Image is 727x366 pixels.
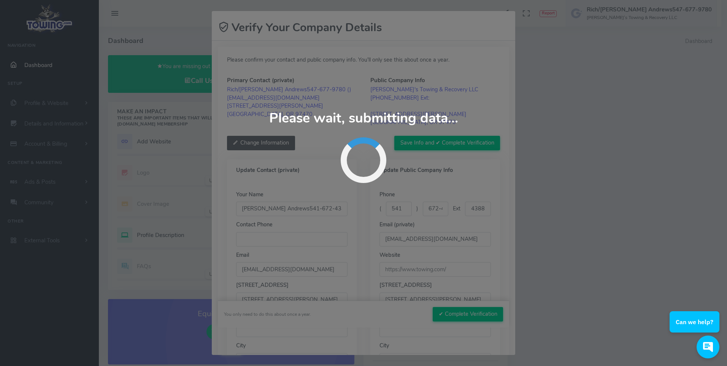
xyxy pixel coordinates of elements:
[379,166,453,174] strong: Update Public Company Info
[379,281,432,290] label: [STREET_ADDRESS]
[227,77,357,83] h5: Primary Contact (private)
[370,77,500,83] h5: Public Company Info
[227,136,295,150] button: Change Information
[379,342,389,350] label: City
[394,136,500,150] button: Save Info and ✔ Complete Verification
[379,191,395,199] label: Phone
[416,205,418,213] span: )
[370,86,500,127] blockquote: [PERSON_NAME]'s Towing & Recovery LLC [PHONE_NUMBER] Ext: [STREET_ADDRESS][PERSON_NAME] [GEOGRAPH...
[218,21,382,34] h2: Verify Your Company Details
[379,251,400,259] label: Website
[379,262,491,277] input: https://www.towing.com/
[236,221,273,229] label: Contact Phone
[433,307,503,321] button: ✔ Complete Verification
[665,290,727,366] iframe: Conversations
[379,221,415,229] label: Email (private)
[236,251,249,259] label: Email
[236,281,289,290] label: [STREET_ADDRESS]
[236,166,300,174] strong: Update Contact (private)
[236,342,246,350] label: City
[224,311,311,318] div: You only need to do this about once a year.
[236,191,263,199] label: Your Name
[227,86,357,118] blockquote: Rich/[PERSON_NAME] Andrews547-677-9780 ( ) [EMAIL_ADDRESS][DOMAIN_NAME] [STREET_ADDRESS][PERSON_N...
[379,205,381,213] span: (
[453,205,460,213] span: Ext
[227,56,500,64] p: Please confirm your contact and public company info. You’ll only see this about once a year.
